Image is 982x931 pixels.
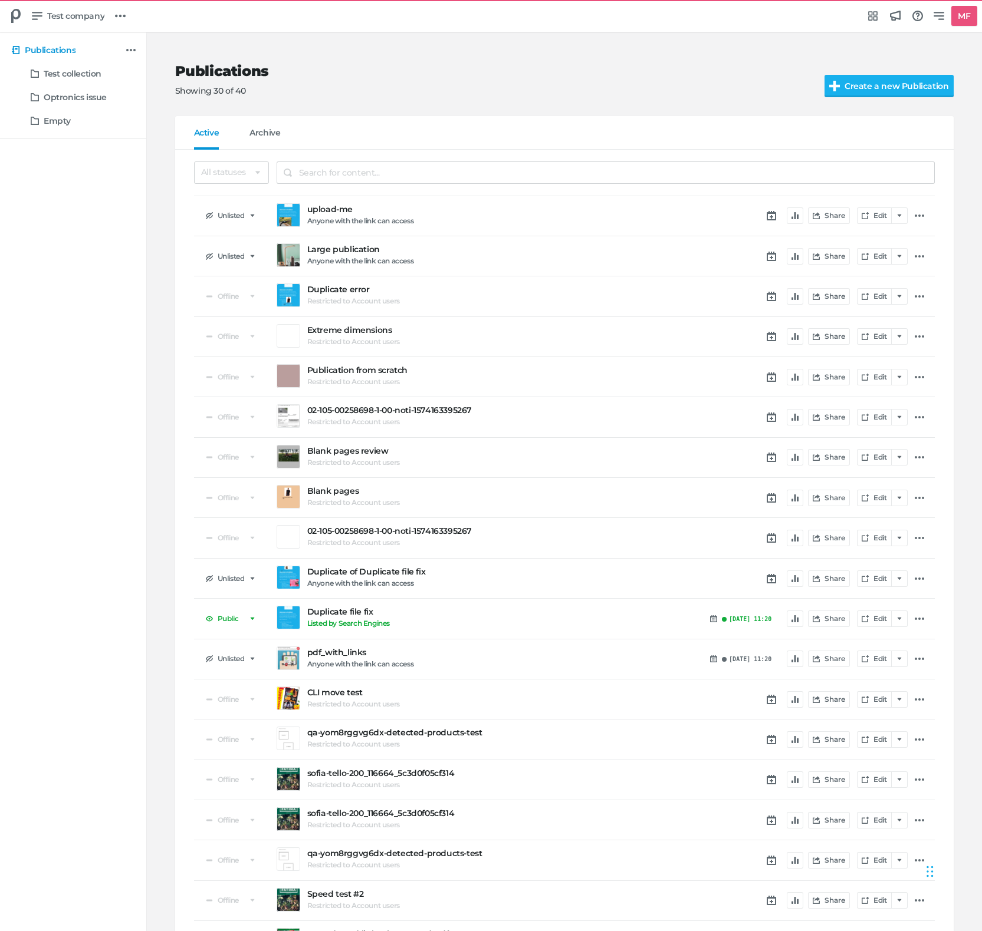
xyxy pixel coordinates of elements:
[857,771,891,788] a: Edit
[764,813,779,827] a: Schedule Publication
[857,892,891,909] a: Edit
[218,534,239,542] span: Offline
[307,539,400,547] h6: Restricted to Account users
[808,288,850,305] button: Share
[47,9,104,22] span: Test company
[307,297,400,305] h6: Restricted to Account users
[857,691,891,708] a: Edit
[808,530,850,546] button: Share
[912,491,927,505] a: Additional actions...
[808,651,850,667] button: Share
[307,902,400,910] h6: Restricted to Account users
[857,328,891,345] a: Edit
[764,732,779,747] a: Schedule Publication
[218,655,245,662] span: Unlisted
[857,409,891,425] a: Edit
[764,491,779,505] a: Schedule Publication
[857,288,891,305] a: Edit
[912,370,927,384] a: Additional actions...
[912,410,927,424] a: Additional actions...
[307,285,643,295] a: Duplicate error
[26,63,118,84] a: Test collection
[863,6,883,26] a: Integrations Hub
[5,5,27,27] div: Test company
[857,610,891,627] a: Edit
[307,204,643,214] a: upload-me
[307,567,643,577] h5: Duplicate of Duplicate file fix
[857,812,891,828] a: Edit
[44,93,107,103] h5: Optronics issue
[764,370,779,384] a: Schedule Publication
[307,217,414,225] h6: Anyone with the link can access
[307,808,643,818] a: sofia-tello-200_116664_5c3d0f05cf314
[307,405,643,415] a: 02-105-00258698-1-00-noti-1574163395267
[825,75,953,97] label: Create a new Publication
[912,289,927,303] a: Additional actions...
[26,87,118,108] a: Optronics issue
[927,854,934,889] div: Drag
[307,821,400,829] h6: Restricted to Account users
[277,646,300,670] a: Preview
[307,728,643,738] h5: qa-yom8rggvg6dx-detected-products-test
[307,486,643,496] h5: Blank pages
[307,257,414,265] h6: Anyone with the link can access
[44,116,71,126] h5: Empty
[218,212,245,219] span: Unlisted
[808,691,850,708] button: Share
[764,531,779,545] a: Schedule Publication
[808,248,850,265] button: Share
[808,731,850,748] button: Share
[808,490,850,506] button: Share
[218,333,239,340] span: Offline
[307,660,414,668] h6: Anyone with the link can access
[764,853,779,867] a: Schedule Publication
[912,450,927,464] a: Additional actions...
[307,446,643,456] a: Blank pages review
[808,771,850,788] button: Share
[218,817,239,824] span: Offline
[277,606,300,629] a: Preview
[307,526,643,536] a: 02-105-00258698-1-00-noti-1574163395267
[729,656,771,663] h6: [DATE] 11:20
[307,245,643,255] a: Large publication
[218,374,239,381] span: Offline
[825,75,979,97] input: Create a new Publication
[808,449,850,465] button: Share
[912,652,927,666] a: Additional actions...
[307,889,643,899] h5: Speed test #2
[307,740,400,748] h6: Restricted to Account users
[218,454,239,461] span: Offline
[277,525,300,549] a: Preview
[218,253,245,260] span: Unlisted
[307,325,643,335] a: Extreme dimensions
[307,688,643,698] a: CLI move test
[857,207,891,224] a: Edit
[277,324,300,348] a: Preview
[277,767,300,791] a: Preview
[764,893,779,907] a: Schedule Publication
[307,365,643,375] h5: Publication from scratch
[307,498,400,507] h6: Restricted to Account users
[912,813,927,827] a: Additional actions...
[307,768,643,778] h5: sofia-tello-200_116664_5c3d0f05cf314
[764,410,779,424] a: Schedule Publication
[808,409,850,425] button: Share
[194,128,219,150] a: Active
[764,209,779,223] a: Schedule Publication
[249,128,280,150] a: Archive
[912,612,927,626] a: Additional actions...
[26,110,118,131] a: Empty
[857,570,891,587] a: Edit
[912,572,927,586] a: Additional actions...
[912,853,927,867] a: Additional actions...
[218,857,239,864] span: Offline
[307,607,643,617] a: Duplicate file fix
[764,329,779,344] a: Schedule Publication
[764,772,779,787] a: Schedule Publication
